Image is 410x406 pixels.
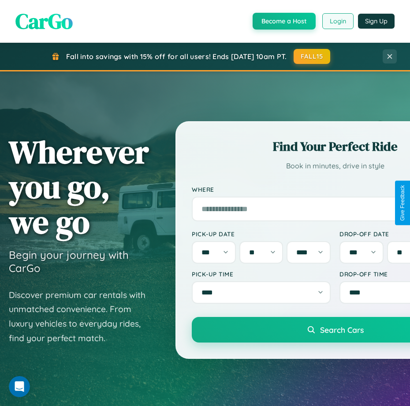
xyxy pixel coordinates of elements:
[358,14,395,29] button: Sign Up
[9,248,149,275] h3: Begin your journey with CarGo
[253,13,316,30] button: Become a Host
[9,134,149,239] h1: Wherever you go, we go
[322,13,354,29] button: Login
[399,185,406,221] div: Give Feedback
[66,52,287,61] span: Fall into savings with 15% off for all users! Ends [DATE] 10am PT.
[9,288,149,346] p: Discover premium car rentals with unmatched convenience. From luxury vehicles to everyday rides, ...
[15,7,73,36] span: CarGo
[294,49,331,64] button: FALL15
[9,376,30,397] iframe: Intercom live chat
[192,230,331,238] label: Pick-up Date
[192,270,331,278] label: Pick-up Time
[320,325,364,335] span: Search Cars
